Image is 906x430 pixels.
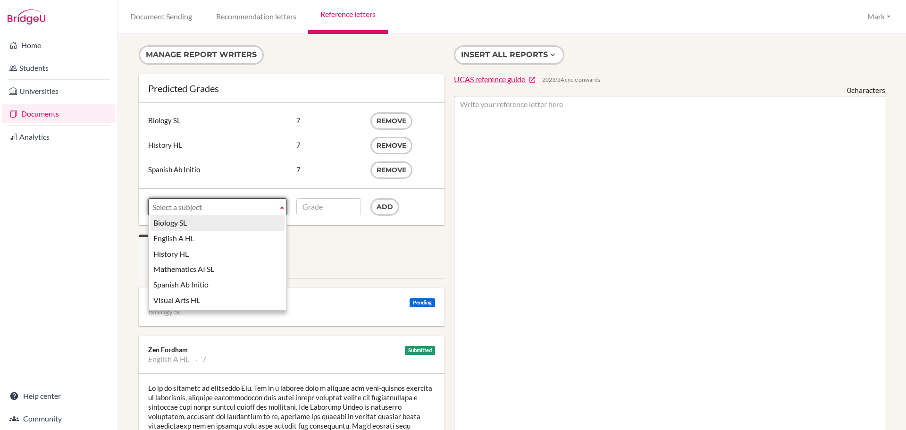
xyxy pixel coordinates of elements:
div: characters [847,85,885,96]
span: UCAS reference guide [454,75,525,84]
div: [PERSON_NAME] [148,297,435,307]
button: Remove [370,112,412,130]
button: Mark [863,8,895,25]
div: Spanish Ab Initio [148,161,287,177]
button: Remove [370,161,412,179]
span: 0 [847,85,851,94]
button: Manage report writers [139,45,264,65]
a: Universities [2,82,116,101]
div: 7 [296,137,361,153]
a: Analytics [2,127,116,146]
div: 7 [296,161,361,177]
a: Students [2,59,116,77]
li: English A HL [148,354,189,364]
li: Visual Arts HL [151,293,285,308]
a: Community [2,409,116,428]
div: Pending [410,298,435,307]
div: Predicted Grades [148,84,435,93]
div: Submitted [405,346,435,355]
input: Add [370,198,399,216]
li: History HL [151,246,285,262]
input: Grade [296,198,361,215]
div: Zen Fordham [148,345,435,354]
a: Home [2,36,116,55]
a: Documents [2,104,116,123]
img: Bridge-U [8,9,45,25]
span: − 2023/24 cycle onwards [538,76,600,84]
div: History HL [148,137,287,153]
li: Biology SL [151,215,285,231]
a: Help center [2,387,116,405]
li: Mathematics AI SL [151,261,285,277]
div: 7 [296,112,361,128]
span: Select a subject [152,199,274,216]
li: 7 [195,354,206,364]
button: Remove [370,137,412,154]
li: English A HL [151,231,285,246]
div: Biology SL [148,112,287,128]
li: Biology SL [148,307,182,316]
li: Spanish Ab Initio [151,277,285,293]
button: Insert all reports [454,45,564,65]
a: UCAS reference guide [454,74,536,85]
a: Reports [139,235,196,278]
